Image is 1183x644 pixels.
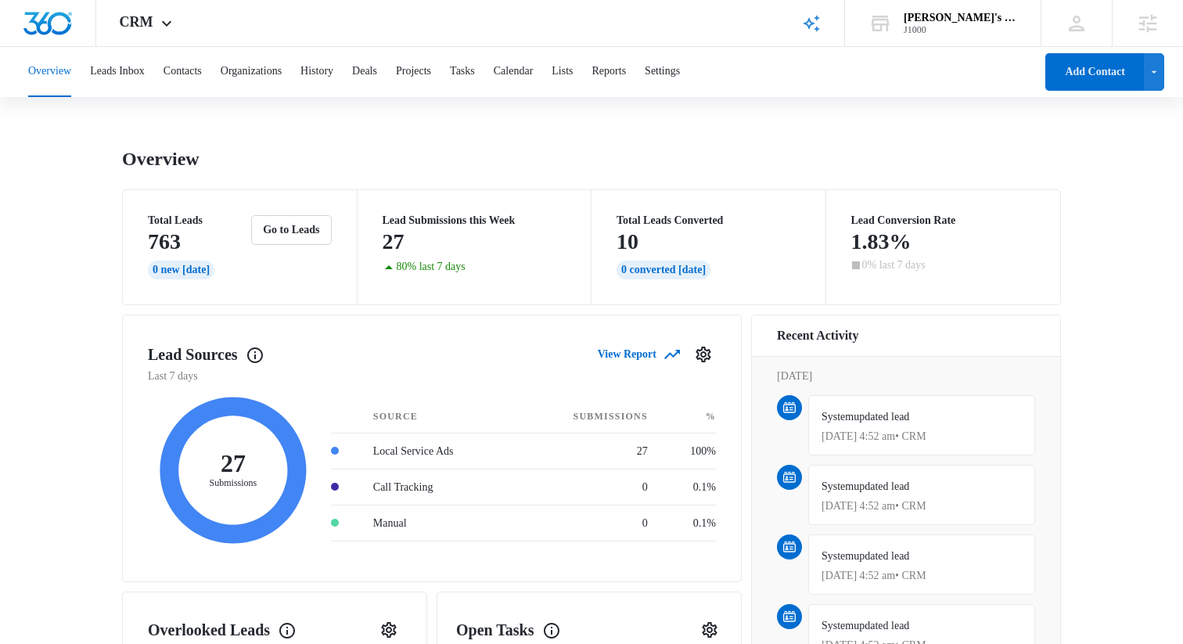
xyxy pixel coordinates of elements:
[660,434,716,470] td: 100%
[777,326,858,345] h6: Recent Activity
[822,501,1022,512] p: [DATE] 4:52 am • CRM
[822,431,1022,442] p: [DATE] 4:52 am • CRM
[851,229,912,254] p: 1.83%
[396,47,431,97] button: Projects
[450,47,475,97] button: Tasks
[904,24,1018,35] div: account id
[854,411,909,423] span: updated lead
[822,620,854,631] span: System
[456,618,561,642] h1: Open Tasks
[552,47,573,97] button: Lists
[862,260,926,271] p: 0% last 7 days
[515,400,660,434] th: Submissions
[1045,53,1144,91] button: Add Contact
[851,215,1036,226] p: Lead Conversion Rate
[397,261,466,272] p: 80% last 7 days
[822,550,854,562] span: System
[617,215,800,226] p: Total Leads Converted
[90,47,145,97] button: Leads Inbox
[822,480,854,492] span: System
[251,224,331,236] a: Go to Leads
[300,47,333,97] button: History
[854,620,909,631] span: updated lead
[515,434,660,470] td: 27
[822,411,854,423] span: System
[660,505,716,541] td: 0.1%
[361,470,515,505] td: Call Tracking
[617,229,638,254] p: 10
[352,47,377,97] button: Deals
[854,550,909,562] span: updated lead
[120,14,153,31] span: CRM
[383,215,566,226] p: Lead Submissions this Week
[148,343,264,366] h1: Lead Sources
[660,470,716,505] td: 0.1%
[221,47,282,97] button: Organizations
[697,617,722,642] button: Settings
[361,400,515,434] th: Source
[28,47,71,97] button: Overview
[904,12,1018,24] div: account name
[148,368,716,384] p: Last 7 days
[515,505,660,541] td: 0
[361,505,515,541] td: Manual
[515,470,660,505] td: 0
[494,47,534,97] button: Calendar
[691,342,716,367] button: Settings
[148,261,214,279] div: 0 New [DATE]
[854,480,909,492] span: updated lead
[361,434,515,470] td: Local Service Ads
[777,368,1035,384] p: [DATE]
[251,215,331,245] button: Go to Leads
[148,229,181,254] p: 763
[660,400,716,434] th: %
[148,215,248,226] p: Total Leads
[822,570,1022,581] p: [DATE] 4:52 am • CRM
[122,147,200,171] h1: Overview
[164,47,202,97] button: Contacts
[598,340,678,368] button: View Report
[383,229,405,254] p: 27
[617,261,710,279] div: 0 Converted [DATE]
[148,618,297,642] h1: Overlooked Leads
[376,617,401,642] button: Settings
[592,47,627,97] button: Reports
[645,47,680,97] button: Settings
